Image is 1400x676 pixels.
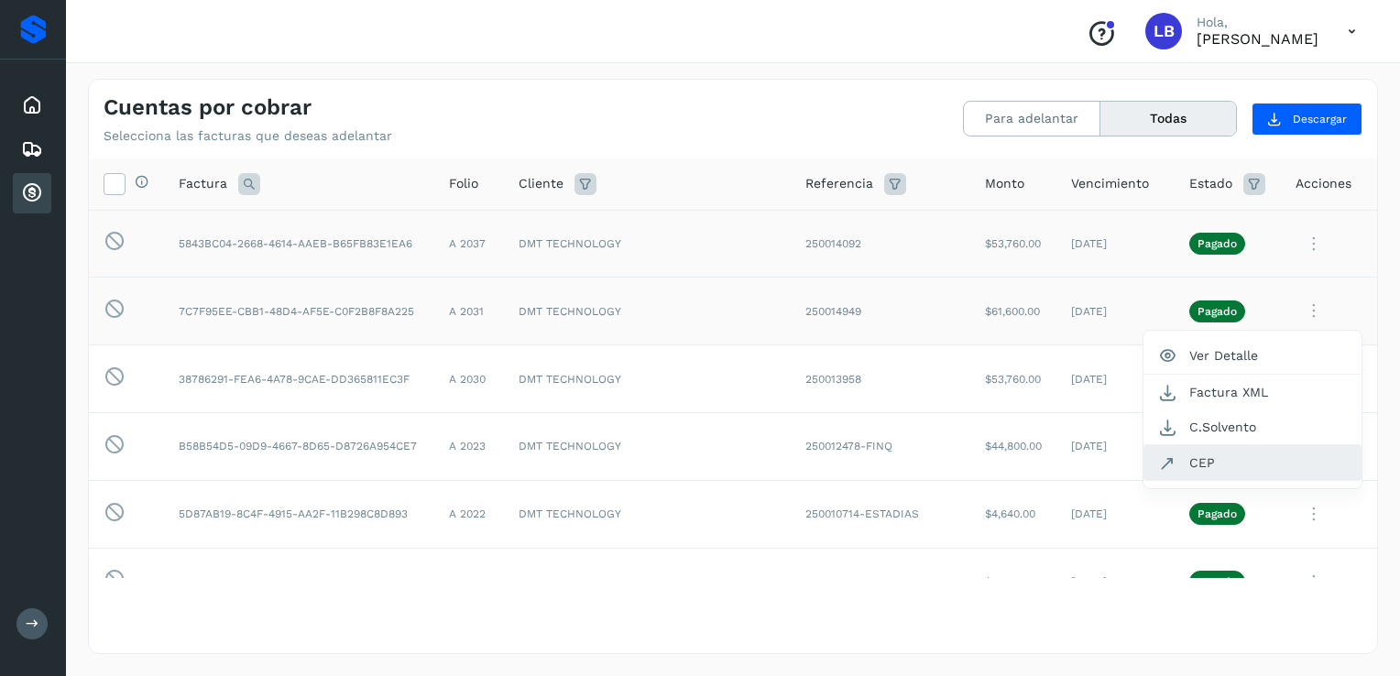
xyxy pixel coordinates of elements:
div: Embarques [13,129,51,169]
div: Inicio [13,85,51,125]
button: C.Solvento [1143,409,1362,445]
button: Ver Detalle [1143,338,1362,374]
button: CEP [1143,445,1362,480]
div: Cuentas por cobrar [13,173,51,213]
button: Factura XML [1143,375,1362,409]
